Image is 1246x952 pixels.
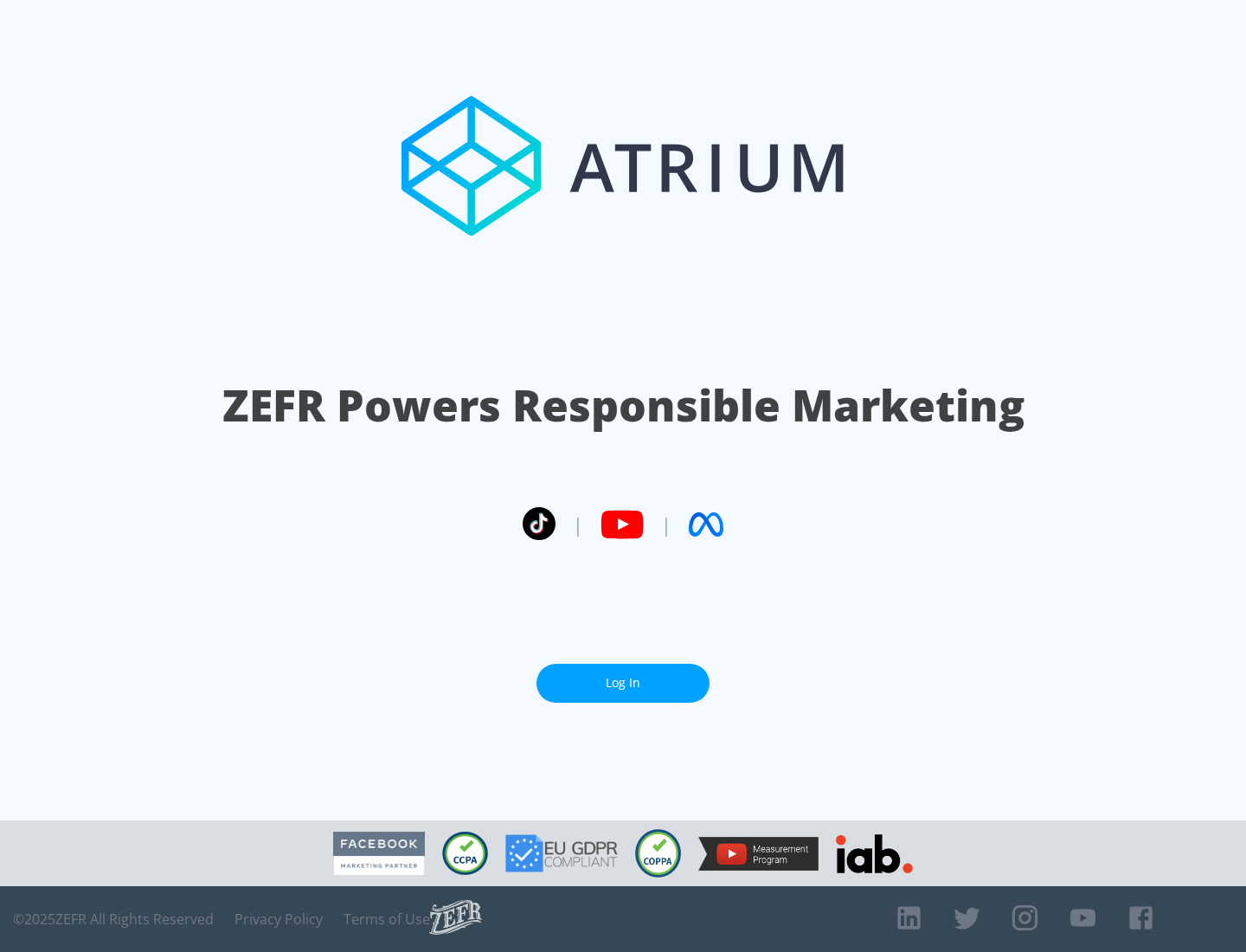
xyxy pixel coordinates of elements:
a: Terms of Use [344,910,430,928]
img: COPPA Compliant [635,829,681,878]
a: Log In [536,664,710,703]
span: © 2025 ZEFR All Rights Reserved [13,910,214,928]
img: IAB [836,834,913,873]
span: | [661,511,671,537]
span: | [573,511,583,537]
h1: ZEFR Powers Responsible Marketing [222,376,1024,435]
img: CCPA Compliant [442,832,488,875]
img: Facebook Marketing Partner [333,832,425,876]
a: Privacy Policy [234,910,323,928]
img: GDPR Compliant [505,834,618,872]
img: YouTube Measurement Program [698,837,819,871]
